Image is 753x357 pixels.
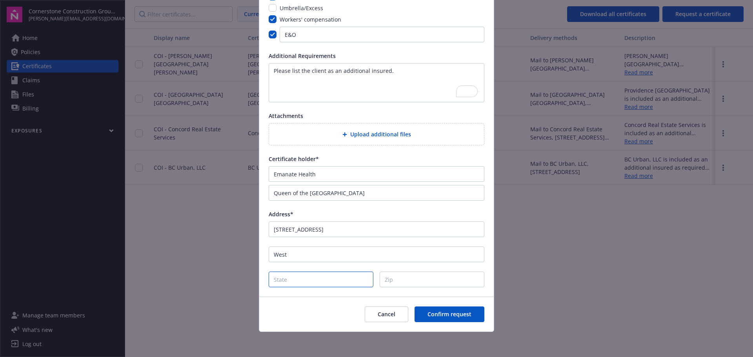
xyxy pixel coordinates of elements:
button: Confirm request [415,306,484,322]
input: Please list additional required coverage here [280,27,484,42]
span: Certificate holder* [269,155,319,163]
input: Street [269,221,484,237]
span: Address* [269,210,293,218]
div: Upload additional files [269,123,484,145]
input: Name line 1 [269,166,484,182]
span: Workers' compensation [280,16,341,23]
span: Attachments [269,112,303,120]
span: Additional Requirements [269,52,336,60]
span: Confirm request [427,310,471,318]
button: Cancel [365,306,408,322]
input: Name line 2 [269,185,484,201]
span: Cancel [378,310,395,318]
span: Upload additional files [350,130,411,138]
span: Umbrella/Excess [280,4,323,12]
input: State [269,272,373,287]
textarea: To enrich screen reader interactions, please activate Accessibility in Grammarly extension settings [269,63,484,102]
input: Zip [380,272,484,287]
input: City [269,246,484,262]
